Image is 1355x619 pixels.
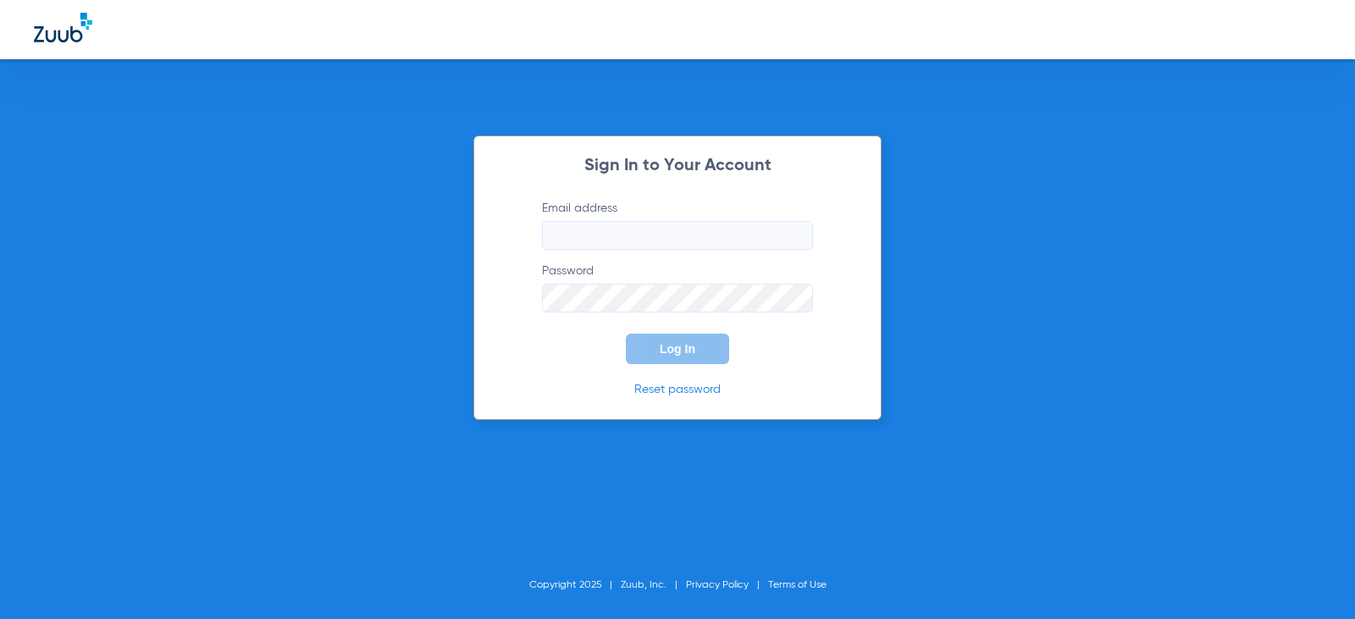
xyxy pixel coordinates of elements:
[517,158,838,174] h2: Sign In to Your Account
[542,263,813,312] label: Password
[686,580,749,590] a: Privacy Policy
[768,580,827,590] a: Terms of Use
[621,577,686,594] li: Zuub, Inc.
[542,221,813,250] input: Email address
[634,384,721,395] a: Reset password
[542,284,813,312] input: Password
[626,334,729,364] button: Log In
[660,342,695,356] span: Log In
[34,13,92,42] img: Zuub Logo
[529,577,621,594] li: Copyright 2025
[542,200,813,250] label: Email address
